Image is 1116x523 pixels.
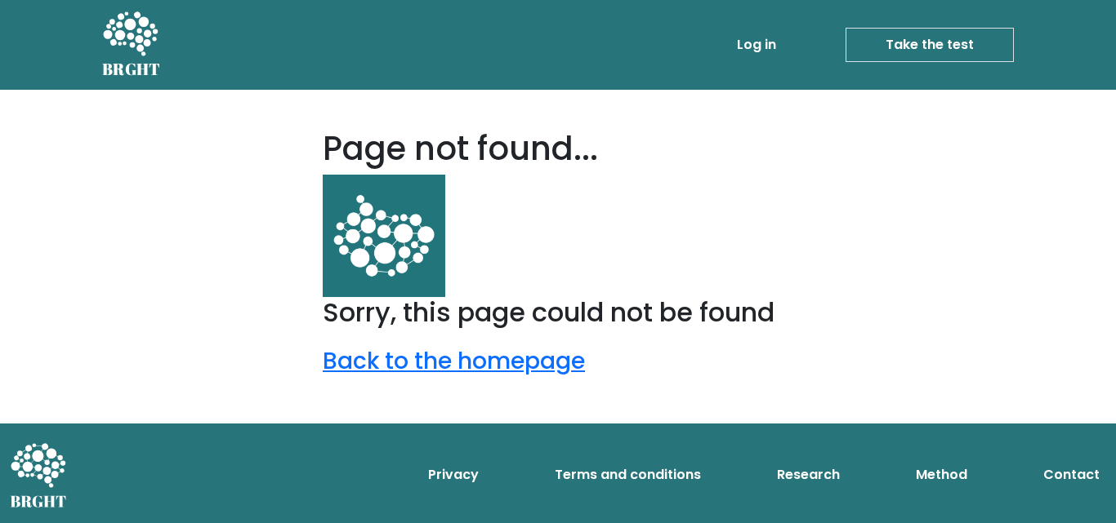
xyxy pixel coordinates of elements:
a: BRGHT [102,7,161,83]
a: Terms and conditions [548,459,708,491]
a: Back to the homepage [323,345,585,377]
a: Log in [730,29,783,61]
h2: Sorry, this page could not be found [323,297,793,328]
a: Research [770,459,846,491]
a: Method [909,459,974,491]
img: android-chrome-512x512.d45202eec217.png [323,175,445,297]
a: Privacy [422,459,485,491]
h1: Page not found... [323,129,793,168]
a: Contact [1037,459,1106,491]
h5: BRGHT [102,60,161,79]
a: Take the test [846,28,1014,62]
